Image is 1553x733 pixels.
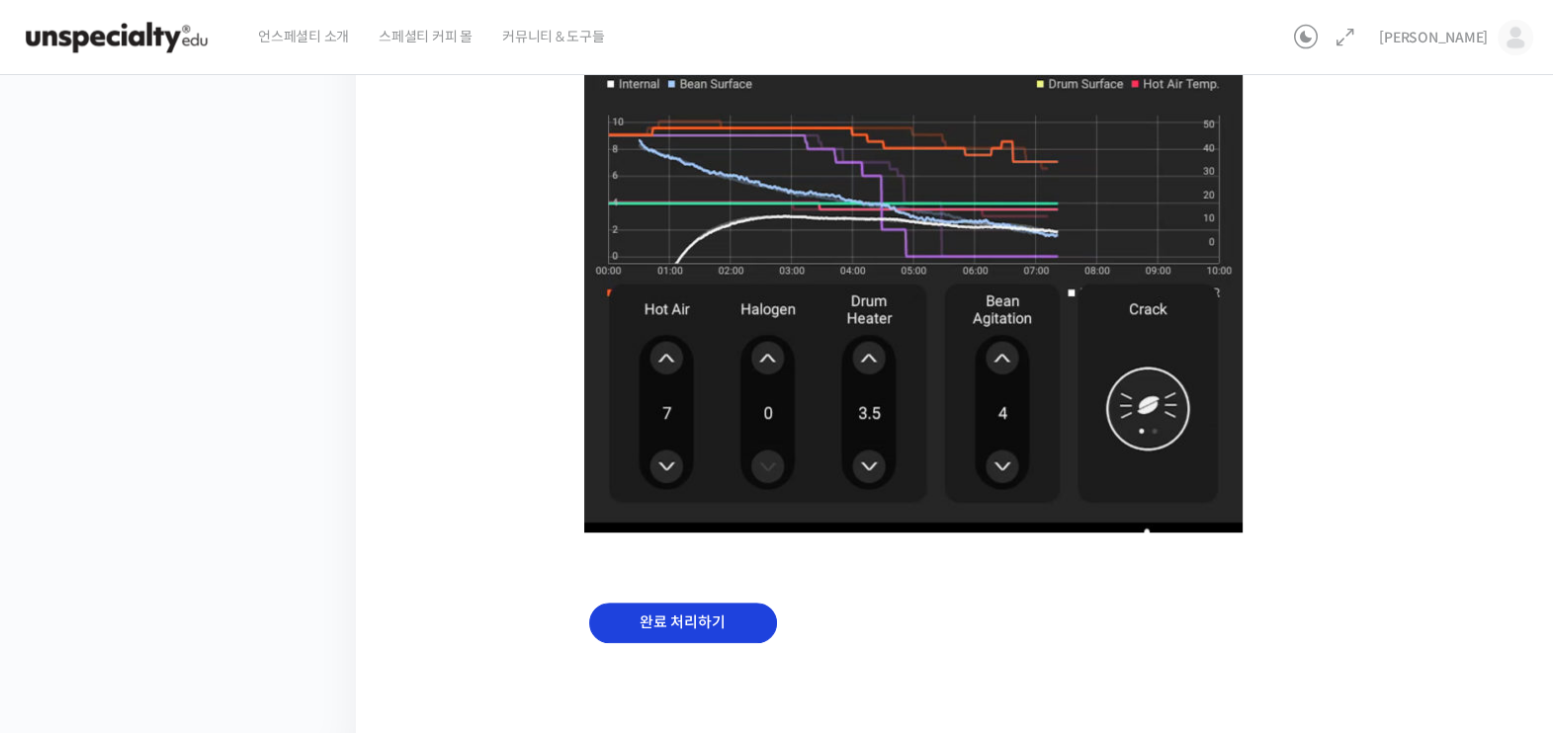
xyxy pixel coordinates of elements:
[305,599,329,614] span: 설정
[1379,29,1488,46] span: [PERSON_NAME]
[130,569,255,618] a: 대화
[6,569,130,618] a: 홈
[62,599,74,614] span: 홈
[181,600,205,615] span: 대화
[589,603,777,643] input: 완료 처리하기
[255,569,380,618] a: 설정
